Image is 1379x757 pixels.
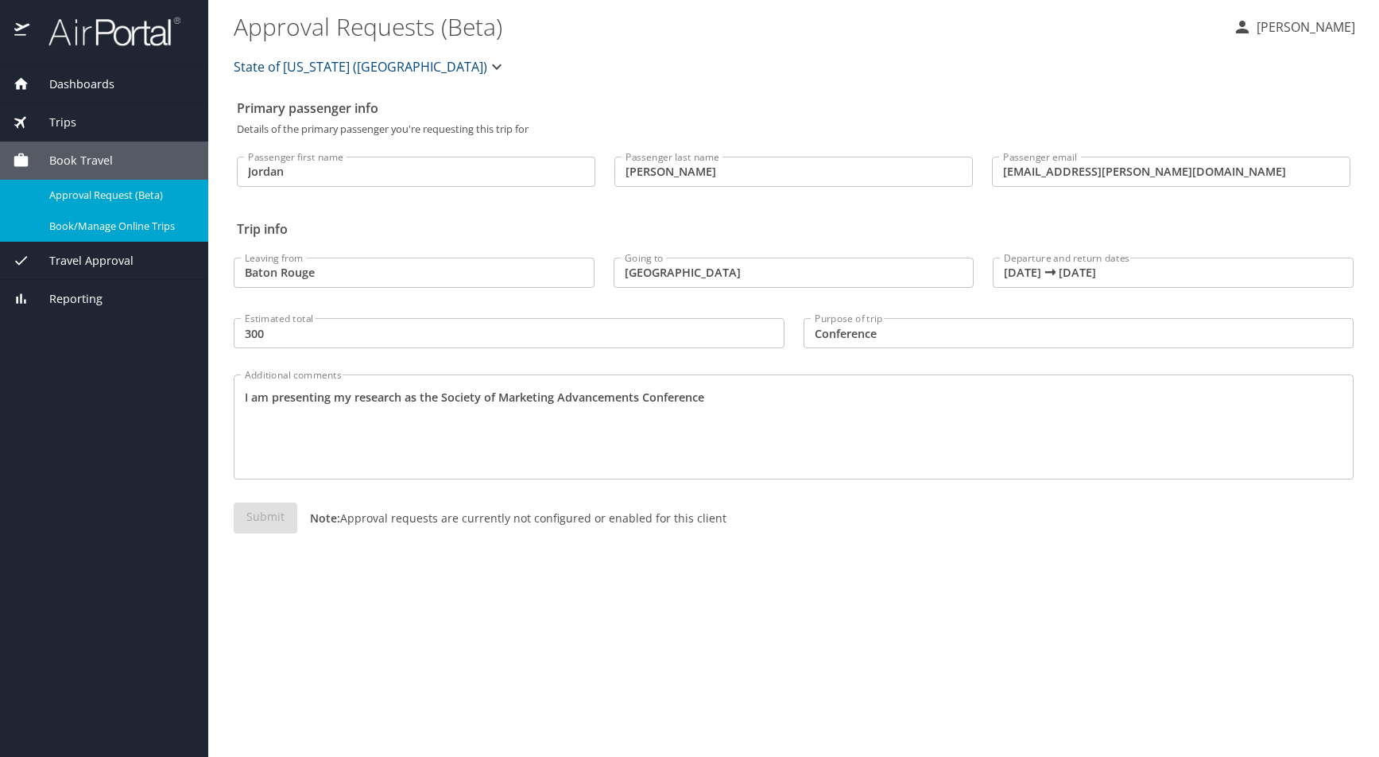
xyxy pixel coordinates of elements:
p: Approval requests are currently not configured or enabled for this client [297,510,726,526]
strong: Note: [310,510,340,526]
textarea: I am presenting my research as the Society of Marketing Advancements Conference [245,390,1342,465]
span: Travel Approval [29,252,134,270]
span: Reporting [29,290,103,308]
p: Details of the primary passenger you're requesting this trip for [237,124,1350,134]
h2: Primary passenger info [237,95,1350,121]
img: icon-airportal.png [14,16,31,47]
h1: Approval Requests (Beta) [234,2,1220,51]
img: airportal-logo.png [31,16,180,47]
span: Dashboards [29,76,114,93]
span: Trips [29,114,76,131]
h2: Trip info [237,216,1350,242]
button: State of [US_STATE] ([GEOGRAPHIC_DATA]) [227,51,513,83]
p: [PERSON_NAME] [1252,17,1355,37]
button: [PERSON_NAME] [1226,13,1362,41]
span: Book/Manage Online Trips [49,219,189,234]
span: Book Travel [29,152,113,169]
span: State of [US_STATE] ([GEOGRAPHIC_DATA]) [234,56,487,78]
span: Approval Request (Beta) [49,188,189,203]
